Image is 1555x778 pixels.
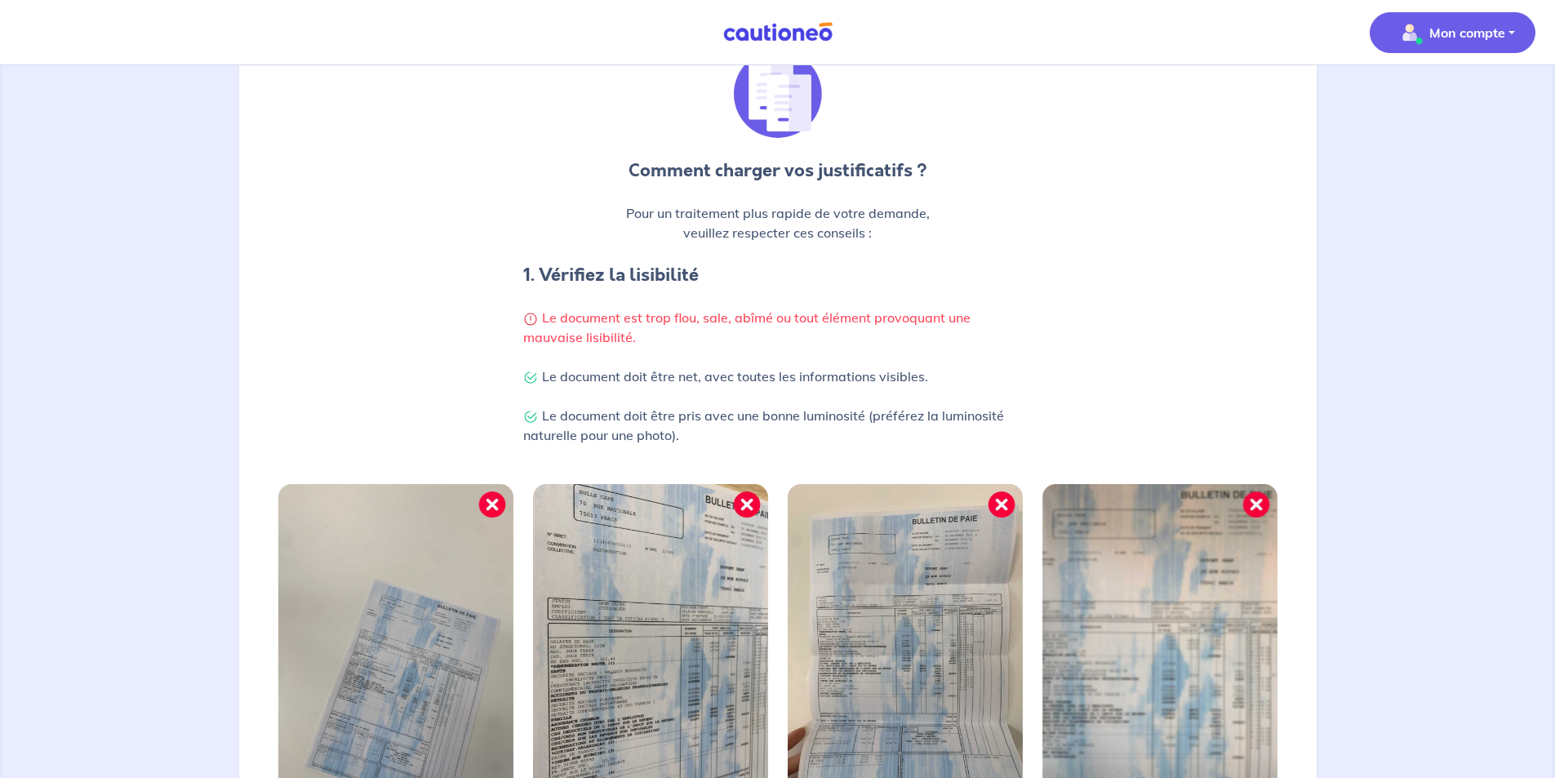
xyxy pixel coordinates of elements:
p: Comment charger vos justificatifs ? [523,158,1033,184]
p: Pour un traitement plus rapide de votre demande, veuillez respecter ces conseils : [523,203,1033,242]
h4: 1. Vérifiez la lisibilité [523,262,1033,288]
img: Cautioneo [717,22,839,42]
img: Warning [523,312,538,327]
img: illu_list_justif.svg [734,50,822,138]
p: Le document doit être net, avec toutes les informations visibles. Le document doit être pris avec... [523,367,1033,445]
p: Mon compte [1429,23,1505,42]
img: illu_account_valid_menu.svg [1397,20,1423,46]
p: Le document est trop flou, sale, abîmé ou tout élément provoquant une mauvaise lisibilité. [523,308,1033,347]
button: illu_account_valid_menu.svgMon compte [1370,12,1535,53]
img: Check [523,410,538,425]
img: Check [523,371,538,385]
